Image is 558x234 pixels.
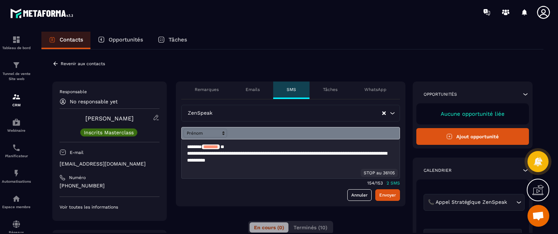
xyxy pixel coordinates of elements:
p: Inscrits Masterclass [84,130,134,135]
a: schedulerschedulerPlanificateur [2,138,31,163]
img: automations [12,118,21,127]
p: Tâches [169,36,187,43]
p: Emails [246,87,260,92]
div: Search for option [424,194,525,211]
p: 2 SMS [387,181,400,186]
a: Contacts [41,32,90,49]
img: formation [12,61,21,70]
img: scheduler [12,143,21,152]
p: No responsable yet [70,99,118,104]
span: Terminés (10) [294,225,327,230]
p: Responsable [60,89,159,95]
button: Clear Selected [382,111,386,116]
img: formation [12,92,21,101]
p: Opportunités [109,36,143,43]
p: Remarques [195,87,219,92]
p: Contacts [60,36,83,43]
p: E-mail [70,150,84,155]
p: Numéro [69,175,86,181]
button: En cours (0) [250,222,288,233]
a: [PERSON_NAME] [85,115,134,122]
a: Tâches [150,32,194,49]
p: Espace membre [2,205,31,209]
p: 154/ [367,181,376,186]
img: logo [10,7,76,20]
img: automations [12,194,21,203]
a: automationsautomationsWebinaire [2,112,31,138]
p: Automatisations [2,179,31,183]
p: [PHONE_NUMBER] [60,182,159,189]
a: formationformationTableau de bord [2,30,31,55]
img: automations [12,169,21,178]
a: Opportunités [90,32,150,49]
p: Webinaire [2,128,31,132]
div: Search for option [181,105,400,122]
a: Annuler [347,189,372,201]
p: Aucune opportunité liée [424,111,522,117]
a: automationsautomationsEspace membre [2,189,31,214]
a: formationformationCRM [2,87,31,112]
p: Calendrier [424,167,452,173]
button: Terminés (10) [289,222,332,233]
p: Planificateur [2,154,31,158]
input: Search for option [509,198,514,206]
button: Envoyer [375,189,400,201]
span: En cours (0) [254,225,284,230]
div: Ouvrir le chat [527,205,549,227]
img: social-network [12,220,21,229]
input: Search for option [214,109,381,117]
div: STOP au 36105 [361,169,398,177]
a: automationsautomationsAutomatisations [2,163,31,189]
p: Tâches [323,87,337,92]
button: Ajout opportunité [416,128,529,145]
p: WhatsApp [364,87,387,92]
p: Revenir aux contacts [61,61,105,66]
p: Opportunités [424,91,457,97]
span: 📞 Appel Stratégique ZenSpeak [426,198,509,206]
p: Voir toutes les informations [60,204,159,210]
p: 153 [376,181,383,186]
p: Tableau de bord [2,46,31,50]
p: [EMAIL_ADDRESS][DOMAIN_NAME] [60,160,159,167]
p: CRM [2,103,31,107]
p: SMS [287,87,296,92]
span: ZenSpeak [186,109,214,117]
img: formation [12,35,21,44]
p: Tunnel de vente Site web [2,71,31,82]
a: formationformationTunnel de vente Site web [2,55,31,87]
